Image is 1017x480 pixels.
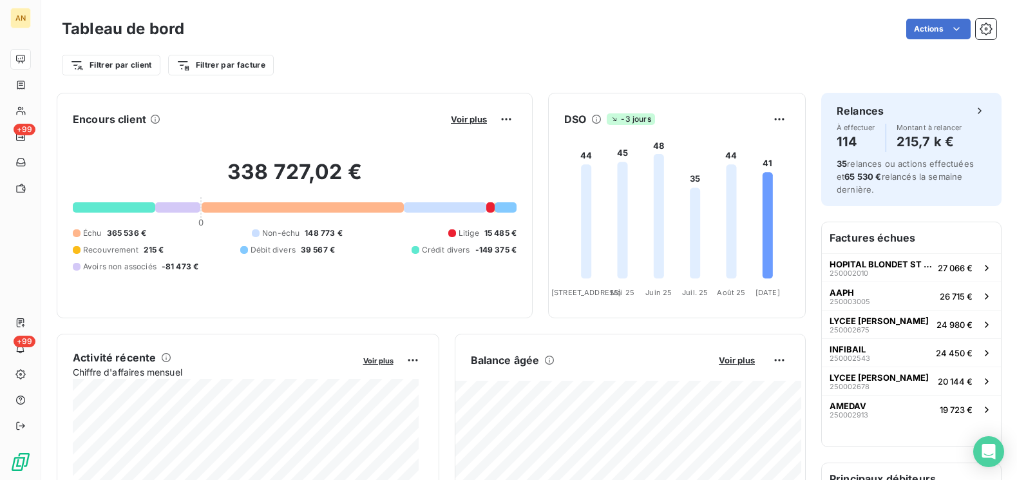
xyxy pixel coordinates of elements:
[822,310,1001,338] button: LYCEE [PERSON_NAME]25000267524 980 €
[837,158,847,169] span: 35
[830,372,929,383] span: LYCEE [PERSON_NAME]
[830,383,870,390] span: 250002678
[936,320,973,330] span: 24 980 €
[822,282,1001,310] button: AAPH25000300526 715 €
[73,159,517,198] h2: 338 727,02 €
[73,365,354,379] span: Chiffre d'affaires mensuel
[830,401,866,411] span: AMEDAV
[107,227,146,239] span: 365 536 €
[830,316,929,326] span: LYCEE [PERSON_NAME]
[262,227,299,239] span: Non-échu
[837,131,875,152] h4: 114
[251,244,296,256] span: Débit divers
[168,55,274,75] button: Filtrer par facture
[938,376,973,387] span: 20 144 €
[83,227,102,239] span: Échu
[844,171,881,182] span: 65 530 €
[144,244,164,256] span: 215 €
[830,354,870,362] span: 250002543
[83,244,138,256] span: Recouvrement
[830,269,868,277] span: 250002010
[897,124,962,131] span: Montant à relancer
[607,113,654,125] span: -3 jours
[451,114,487,124] span: Voir plus
[83,261,157,273] span: Avoirs non associés
[62,17,184,41] h3: Tableau de bord
[564,111,586,127] h6: DSO
[822,222,1001,253] h6: Factures échues
[551,288,621,297] tspan: [STREET_ADDRESS]
[611,288,634,297] tspan: Mai 25
[645,288,672,297] tspan: Juin 25
[484,227,517,239] span: 15 485 €
[830,259,933,269] span: HOPITAL BLONDET ST JOSEPH
[682,288,708,297] tspan: Juil. 25
[447,113,491,125] button: Voir plus
[14,124,35,135] span: +99
[14,336,35,347] span: +99
[719,355,755,365] span: Voir plus
[475,244,517,256] span: -149 375 €
[822,253,1001,282] button: HOPITAL BLONDET ST JOSEPH25000201027 066 €
[837,103,884,119] h6: Relances
[10,452,31,472] img: Logo LeanPay
[10,8,31,28] div: AN
[715,354,759,366] button: Voir plus
[756,288,780,297] tspan: [DATE]
[62,55,160,75] button: Filtrer par client
[830,411,868,419] span: 250002913
[837,158,974,195] span: relances ou actions effectuées et relancés la semaine dernière.
[822,338,1001,367] button: INFIBAIL25000254324 450 €
[301,244,335,256] span: 39 567 €
[940,405,973,415] span: 19 723 €
[973,436,1004,467] div: Open Intercom Messenger
[940,291,973,302] span: 26 715 €
[471,352,540,368] h6: Balance âgée
[936,348,973,358] span: 24 450 €
[162,261,198,273] span: -81 473 €
[822,395,1001,423] button: AMEDAV25000291319 723 €
[830,287,854,298] span: AAPH
[938,263,973,273] span: 27 066 €
[198,217,204,227] span: 0
[717,288,745,297] tspan: Août 25
[897,131,962,152] h4: 215,7 k €
[305,227,342,239] span: 148 773 €
[363,356,394,365] span: Voir plus
[73,111,146,127] h6: Encours client
[73,350,156,365] h6: Activité récente
[422,244,470,256] span: Crédit divers
[830,298,870,305] span: 250003005
[822,367,1001,395] button: LYCEE [PERSON_NAME]25000267820 144 €
[906,19,971,39] button: Actions
[830,344,866,354] span: INFIBAIL
[830,326,870,334] span: 250002675
[359,354,397,366] button: Voir plus
[459,227,479,239] span: Litige
[837,124,875,131] span: À effectuer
